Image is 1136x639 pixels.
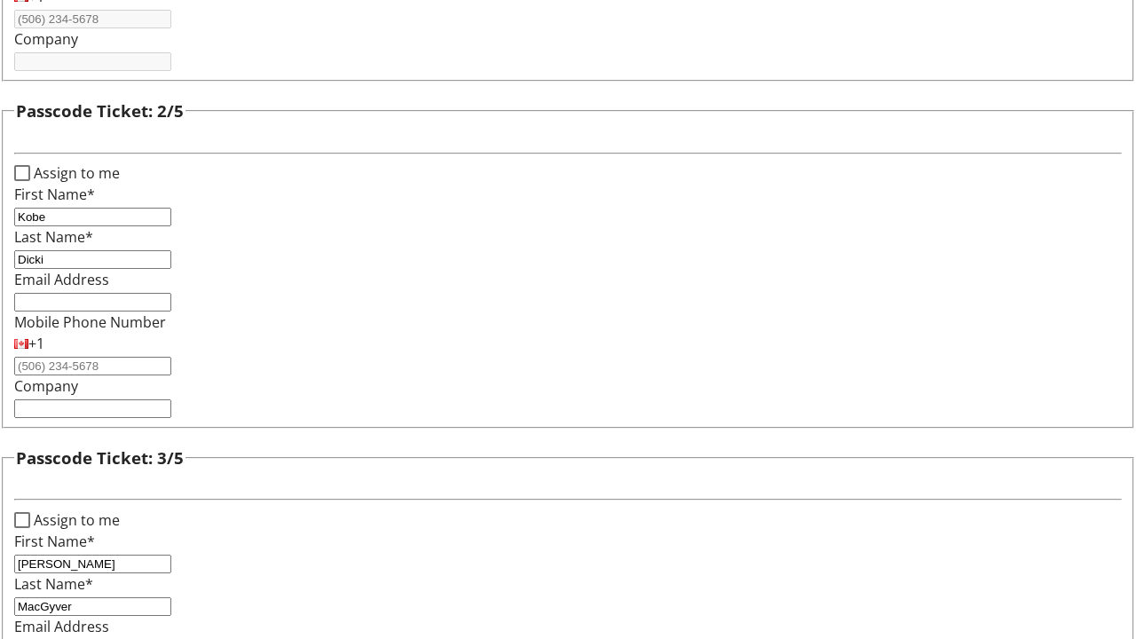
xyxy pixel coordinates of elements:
label: Assign to me [30,509,120,531]
label: First Name* [14,532,95,551]
input: (506) 234-5678 [14,10,171,28]
h3: Passcode Ticket: 3/5 [16,446,184,470]
label: Email Address [14,270,109,289]
h3: Passcode Ticket: 2/5 [16,99,184,123]
label: Company [14,29,78,49]
label: Mobile Phone Number [14,312,166,332]
label: Last Name* [14,574,93,594]
label: Email Address [14,617,109,636]
input: (506) 234-5678 [14,357,171,375]
label: Last Name* [14,227,93,247]
label: Assign to me [30,162,120,184]
label: First Name* [14,185,95,204]
label: Company [14,376,78,396]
